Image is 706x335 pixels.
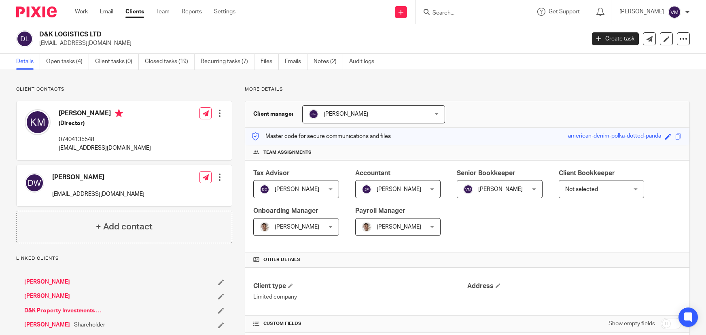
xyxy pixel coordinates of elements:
[16,86,232,93] p: Client contacts
[260,184,269,194] img: svg%3E
[309,109,318,119] img: svg%3E
[559,170,615,176] span: Client Bookkeeper
[349,54,380,70] a: Audit logs
[182,8,202,16] a: Reports
[52,173,144,182] h4: [PERSON_NAME]
[59,109,151,119] h4: [PERSON_NAME]
[592,32,639,45] a: Create task
[467,282,681,290] h4: Address
[457,170,515,176] span: Senior Bookkeeper
[549,9,580,15] span: Get Support
[668,6,681,19] img: svg%3E
[478,187,523,192] span: [PERSON_NAME]
[253,293,467,301] p: Limited company
[253,320,467,327] h4: CUSTOM FIELDS
[39,39,580,47] p: [EMAIL_ADDRESS][DOMAIN_NAME]
[565,187,598,192] span: Not selected
[52,190,144,198] p: [EMAIL_ADDRESS][DOMAIN_NAME]
[432,10,505,17] input: Search
[253,110,294,118] h3: Client manager
[201,54,254,70] a: Recurring tasks (7)
[251,132,391,140] p: Master code for secure communications and files
[260,222,269,232] img: PXL_20240409_141816916.jpg
[263,257,300,263] span: Other details
[125,8,144,16] a: Clients
[253,282,467,290] h4: Client type
[16,255,232,262] p: Linked clients
[275,187,319,192] span: [PERSON_NAME]
[16,30,33,47] img: svg%3E
[463,184,473,194] img: svg%3E
[24,292,70,300] a: [PERSON_NAME]
[324,111,368,117] span: [PERSON_NAME]
[59,119,151,127] h5: (Director)
[24,321,70,329] a: [PERSON_NAME]
[245,86,690,93] p: More details
[145,54,195,70] a: Closed tasks (19)
[39,30,472,39] h2: D&K LOGISTICS LTD
[115,109,123,117] i: Primary
[355,170,390,176] span: Accountant
[214,8,235,16] a: Settings
[46,54,89,70] a: Open tasks (4)
[263,149,312,156] span: Team assignments
[355,208,405,214] span: Payroll Manager
[568,132,661,141] div: american-denim-polka-dotted-panda
[59,144,151,152] p: [EMAIL_ADDRESS][DOMAIN_NAME]
[74,321,105,329] span: Shareholder
[253,208,318,214] span: Onboarding Manager
[608,320,655,328] label: Show empty fields
[619,8,664,16] p: [PERSON_NAME]
[377,224,421,230] span: [PERSON_NAME]
[24,307,104,315] a: D&K Property Investments Ltd
[96,221,153,233] h4: + Add contact
[275,224,319,230] span: [PERSON_NAME]
[95,54,139,70] a: Client tasks (0)
[59,136,151,144] p: 07404135548
[75,8,88,16] a: Work
[285,54,307,70] a: Emails
[25,173,44,193] img: svg%3E
[25,109,51,135] img: svg%3E
[16,54,40,70] a: Details
[314,54,343,70] a: Notes (2)
[253,170,290,176] span: Tax Advisor
[362,222,371,232] img: PXL_20240409_141816916.jpg
[377,187,421,192] span: [PERSON_NAME]
[261,54,279,70] a: Files
[24,278,70,286] a: [PERSON_NAME]
[100,8,113,16] a: Email
[362,184,371,194] img: svg%3E
[16,6,57,17] img: Pixie
[156,8,170,16] a: Team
